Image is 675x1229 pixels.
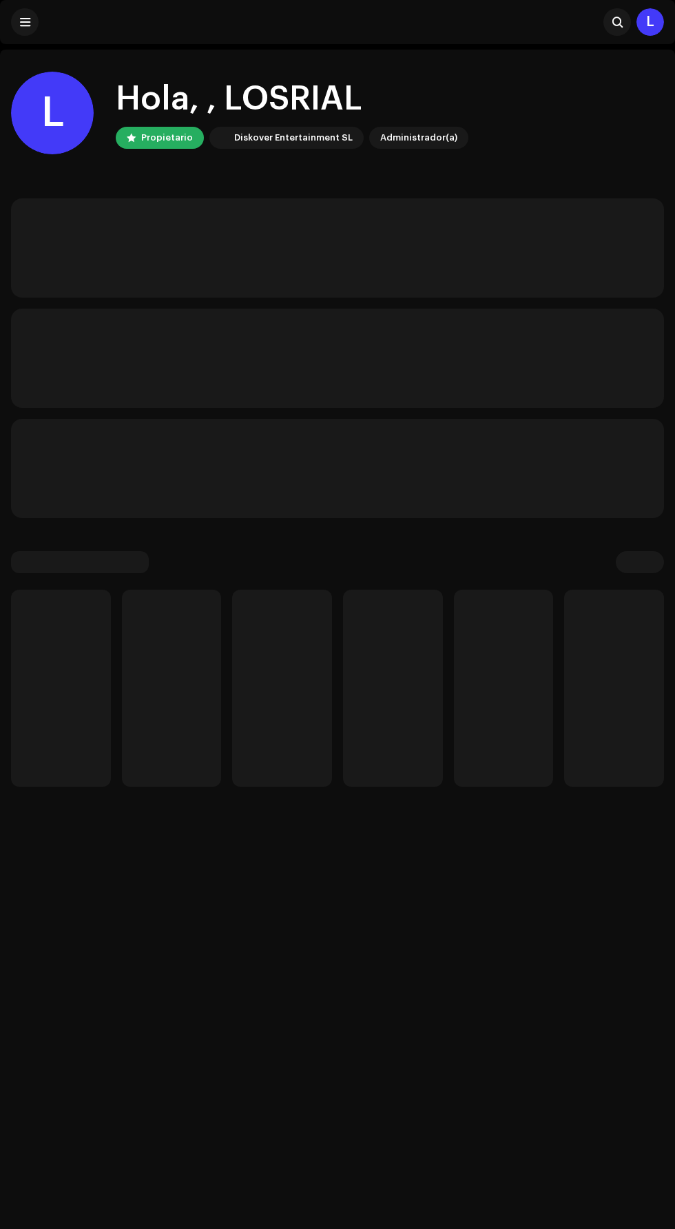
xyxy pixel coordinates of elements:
div: Propietario [141,130,193,146]
div: Diskover Entertainment SL [234,130,353,146]
div: L [11,72,94,154]
div: Hola, , LOSRIAL [116,77,468,121]
div: Administrador(a) [380,130,457,146]
img: 297a105e-aa6c-4183-9ff4-27133c00f2e2 [212,130,229,146]
div: L [636,8,664,36]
